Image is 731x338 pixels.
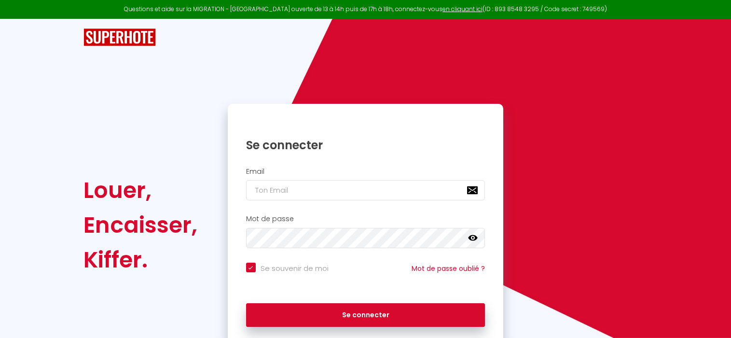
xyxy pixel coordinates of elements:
[246,168,485,176] h2: Email
[246,138,485,153] h1: Se connecter
[412,264,485,273] a: Mot de passe oublié ?
[83,208,197,242] div: Encaisser,
[246,215,485,223] h2: Mot de passe
[83,242,197,277] div: Kiffer.
[83,28,156,46] img: SuperHote logo
[246,180,485,200] input: Ton Email
[442,5,483,13] a: en cliquant ici
[246,303,485,327] button: Se connecter
[83,173,197,208] div: Louer,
